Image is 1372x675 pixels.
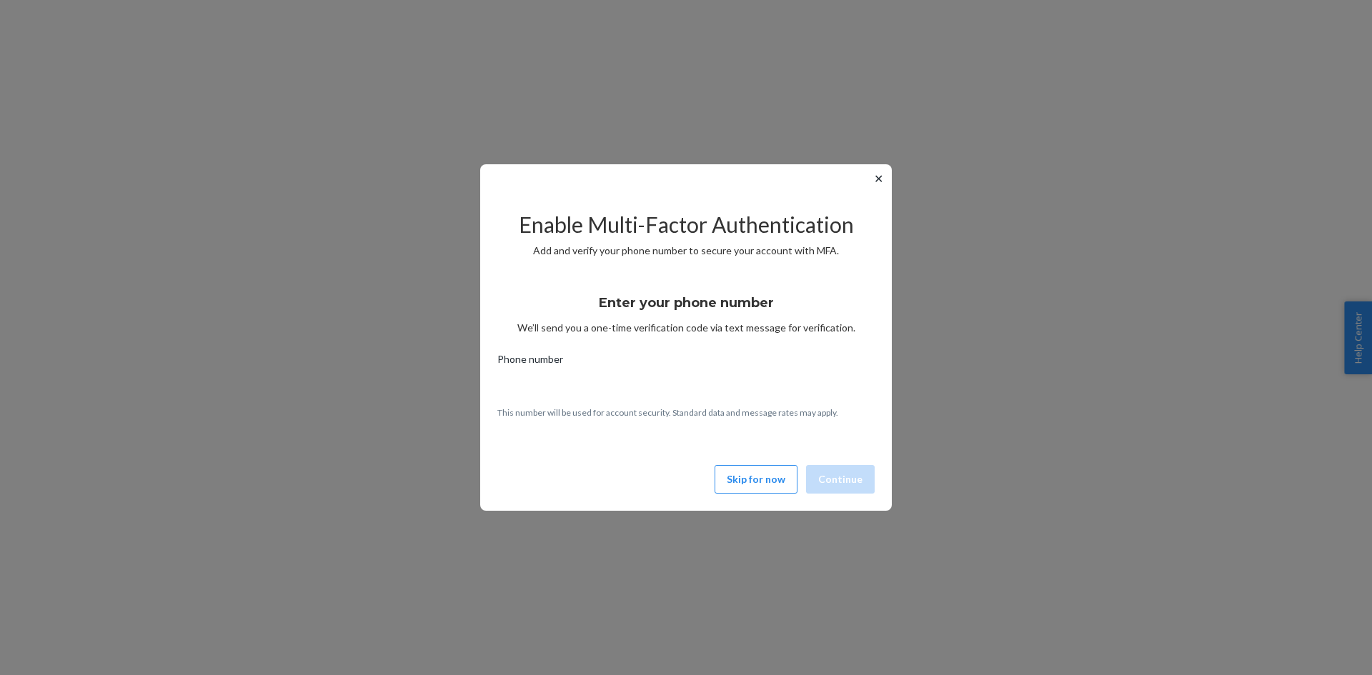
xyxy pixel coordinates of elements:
[599,294,774,312] h3: Enter your phone number
[497,406,875,419] p: This number will be used for account security. Standard data and message rates may apply.
[871,170,886,187] button: ✕
[497,244,875,258] p: Add and verify your phone number to secure your account with MFA.
[497,213,875,236] h2: Enable Multi-Factor Authentication
[497,352,563,372] span: Phone number
[806,465,875,494] button: Continue
[715,465,797,494] button: Skip for now
[497,282,875,335] div: We’ll send you a one-time verification code via text message for verification.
